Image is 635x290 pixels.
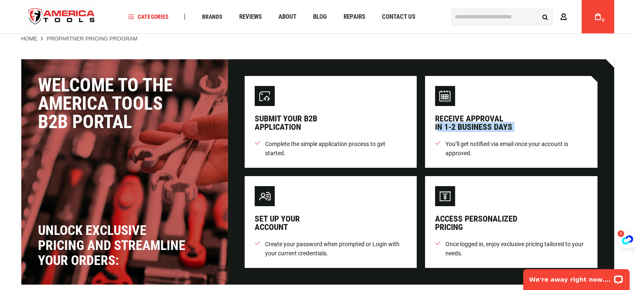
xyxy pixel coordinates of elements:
[435,214,517,231] div: Access personalized pricing
[445,240,587,258] span: Once logged in, enjoy exclusive pricing tailored to your needs.
[265,240,407,258] span: Create your password when prompted or Login with your current credentials.
[309,11,330,23] a: Blog
[255,214,300,231] div: Set up your account
[235,11,265,23] a: Reviews
[38,223,188,268] div: Unlock exclusive pricing and streamline your orders:
[343,14,365,20] span: Repairs
[518,264,635,290] iframe: LiveChat chat widget
[435,114,512,131] div: Receive approval in 1-2 business days
[21,35,38,43] a: Home
[537,9,553,25] button: Search
[239,14,261,20] span: Reviews
[313,14,326,20] span: Blog
[128,14,168,20] span: Categories
[274,11,300,23] a: About
[278,14,296,20] span: About
[38,76,211,131] div: Welcome to the America Tools B2B Portal
[339,11,369,23] a: Repairs
[255,114,317,131] div: Submit your B2B application
[202,14,222,20] span: Brands
[382,14,415,20] span: Contact Us
[445,139,587,158] span: You’ll get notified via email once your account is approved.
[378,11,419,23] a: Contact Us
[21,1,102,33] img: America Tools
[47,35,138,42] strong: ProPartner Pricing Program
[124,11,172,23] a: Categories
[265,139,407,158] span: Complete the simple application process to get started.
[21,1,102,33] a: store logo
[198,11,226,23] a: Brands
[602,18,605,23] span: 0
